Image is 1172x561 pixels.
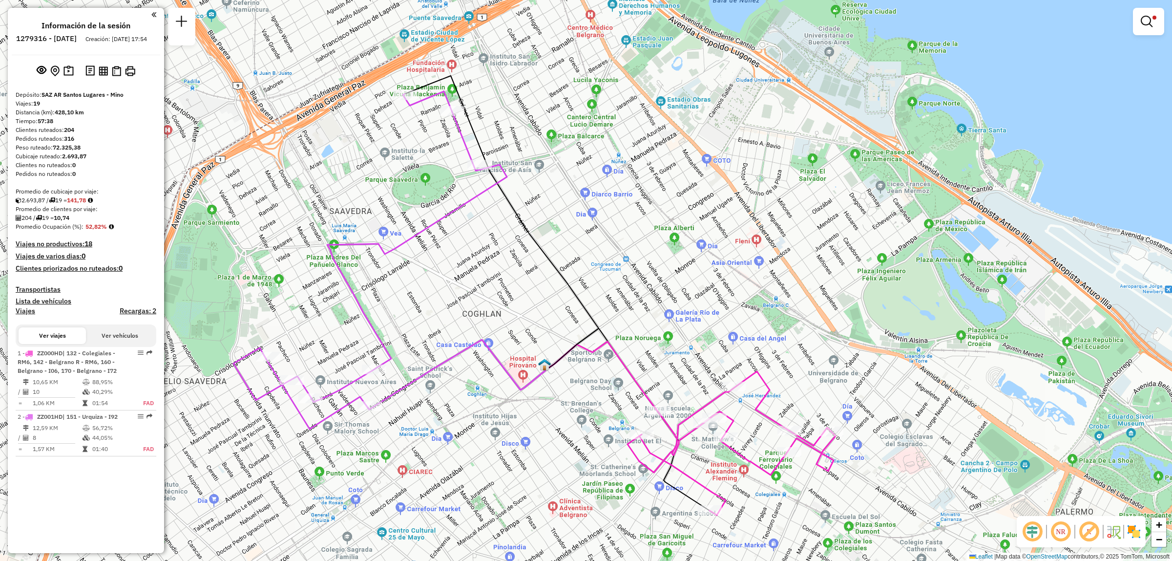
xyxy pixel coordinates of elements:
h4: Información de la sesión [42,21,130,30]
button: Ver viajes [19,327,86,344]
a: Nueva sesión y búsqueda [172,12,191,34]
i: Cubicaje ruteado [16,197,21,203]
span: − [1156,533,1162,545]
div: Map data © contributors,© 2025 TomTom, Microsoft [967,553,1172,561]
td: 40,29% [92,387,132,397]
i: Clientes [23,435,29,441]
button: Centro del mapa en el depósito o punto de apoyo [48,64,62,79]
td: 12,59 KM [32,423,82,433]
div: Promedio de cubicaje por viaje: [16,187,156,196]
button: Log de desbloqueo de sesión [84,64,97,79]
a: OpenStreetMap [1026,553,1068,560]
i: Meta de cubicaje/viaje: 224,18 Diferencia: -82,40 [88,197,93,203]
div: Peso ruteado: [16,143,156,152]
h4: Viajes de varios dias: [16,252,156,260]
div: Pedidos ruteados: [16,134,156,143]
strong: 204 [64,126,74,133]
i: Clientes [23,389,29,395]
i: Viajes [36,215,42,221]
td: 88,95% [92,377,132,387]
i: % Peso en uso [83,379,90,385]
strong: 52,82% [85,223,107,230]
em: Ruta exportada [146,350,152,356]
em: Opciones [138,413,144,419]
div: Viajes: [16,99,156,108]
i: % Cubicaje en uso [83,435,90,441]
button: Ver vehículos [86,327,153,344]
span: + [1156,518,1162,531]
td: FAD [132,398,154,408]
img: Mostrar / Ocultar sectores [1126,524,1142,539]
strong: 0 [82,252,85,260]
a: Mostrar filtros [1137,12,1160,31]
div: Clientes no ruteados: [16,161,156,170]
td: / [18,433,22,443]
a: Zoom out [1151,532,1166,547]
div: Depósito: [16,90,156,99]
span: 2 - [18,413,118,420]
td: / [18,387,22,397]
a: Leaflet [969,553,993,560]
strong: 141,78 [67,196,86,204]
em: Promedio calculado usando la ocupación más alta (%Peso o %Cubicaje) de cada viaje en la sesión. N... [109,224,114,230]
td: = [18,444,22,454]
td: 1,57 KM [32,444,82,454]
strong: 72.325,38 [53,144,81,151]
span: | [994,553,996,560]
i: Distancia (km) [23,425,29,431]
h6: 1279316 - [DATE] [16,34,77,43]
td: 44,05% [92,433,132,443]
button: Ver sesión original [35,63,48,79]
i: Tiempo en ruta [83,400,87,406]
i: Tiempo en ruta [83,446,87,452]
strong: 428,10 km [55,108,84,116]
strong: 0 [72,161,76,169]
td: 01:40 [92,444,132,454]
button: Imprimir viajes [123,64,137,78]
div: 204 / 19 = [16,214,156,222]
em: Opciones [138,350,144,356]
i: % Peso en uso [83,425,90,431]
h4: Recargas: 2 [120,307,156,315]
td: 01:54 [92,398,132,408]
a: Viajes [16,307,35,315]
div: Distancia (km): [16,108,156,117]
div: Pedidos no ruteados: [16,170,156,178]
div: 2.693,87 / 19 = [16,196,156,205]
span: | 132 - Colegiales - RM6, 142 - Belgrano R - RM6, 160 - Belgrano - I06, 170 - Belgrano - I72 [18,349,117,374]
span: Promedio Ocupación (%): [16,223,84,230]
a: Haga clic aquí para minimizar el panel [151,9,156,20]
button: Indicadores de ruteo por entrega [110,64,123,78]
td: 8 [32,433,82,443]
span: ZZ000HD [37,349,63,357]
img: UDC - Santos Lugares [538,358,551,371]
td: 56,72% [92,423,132,433]
strong: 18 [84,239,92,248]
div: Cubicaje ruteado: [16,152,156,161]
div: Creación: [DATE] 17:54 [82,35,151,43]
td: 1,06 KM [32,398,82,408]
i: Clientes [16,215,21,221]
a: Zoom in [1151,518,1166,532]
span: | 151 - Urquiza - I92 [63,413,118,420]
img: Flujo de la calle [1106,524,1121,539]
td: 10,65 KM [32,377,82,387]
span: Filtro Ativo [1152,16,1156,20]
strong: 57:38 [38,117,53,125]
strong: 0 [119,264,123,273]
strong: 2.693,87 [62,152,86,160]
div: Clientes ruteados: [16,126,156,134]
div: Tiempo: [16,117,156,126]
strong: 316 [64,135,74,142]
i: Viajes [49,197,55,203]
span: ZZ001HD [37,413,63,420]
button: Sugerencias de ruteo [62,64,76,79]
i: Distancia (km) [23,379,29,385]
strong: 0 [72,170,76,177]
em: Ruta exportada [146,413,152,419]
td: 10 [32,387,82,397]
strong: 10,74 [54,214,69,221]
button: Indicadores de ruteo por viaje [97,64,110,77]
h4: Viajes no productivos: [16,240,156,248]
